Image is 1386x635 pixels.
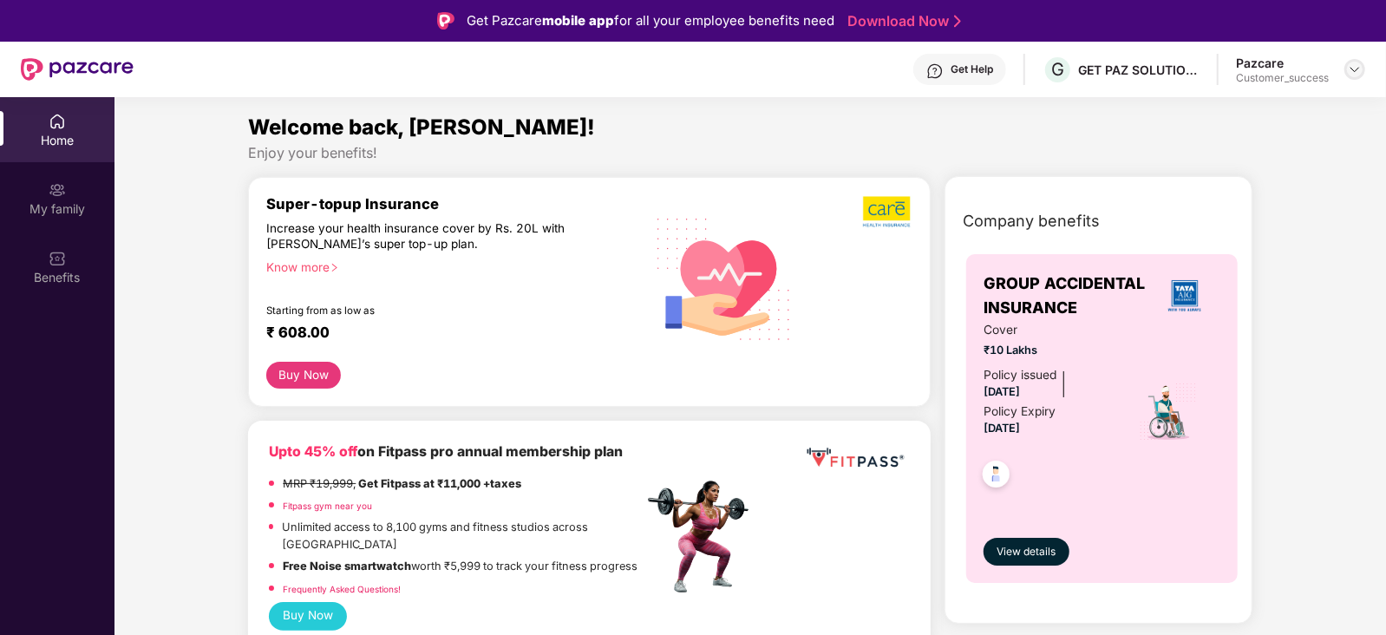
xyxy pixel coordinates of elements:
img: svg+xml;base64,PHN2ZyB4bWxucz0iaHR0cDovL3d3dy53My5vcmcvMjAwMC9zdmciIHdpZHRoPSI0OC45NDMiIGhlaWdodD... [975,455,1017,498]
img: fpp.png [643,476,764,598]
span: right [330,263,339,272]
strong: Get Fitpass at ₹11,000 +taxes [358,477,521,490]
div: Starting from as low as [266,304,569,317]
img: svg+xml;base64,PHN2ZyBpZD0iSGVscC0zMngzMiIgeG1sbnM9Imh0dHA6Ly93d3cudzMub3JnLzIwMDAvc3ZnIiB3aWR0aD... [926,62,944,80]
span: View details [997,544,1056,560]
span: [DATE] [984,385,1020,398]
span: Cover [984,321,1116,340]
div: Customer_success [1236,71,1329,85]
p: worth ₹5,999 to track your fitness progress [283,558,637,575]
strong: mobile app [542,12,614,29]
a: Frequently Asked Questions! [283,584,401,594]
div: Get Pazcare for all your employee benefits need [467,10,834,31]
img: insurerLogo [1161,272,1208,319]
img: fppp.png [803,442,907,474]
span: Welcome back, [PERSON_NAME]! [248,115,595,140]
div: Pazcare [1236,55,1329,71]
img: svg+xml;base64,PHN2ZyBpZD0iSG9tZSIgeG1sbnM9Imh0dHA6Ly93d3cudzMub3JnLzIwMDAvc3ZnIiB3aWR0aD0iMjAiIG... [49,113,66,130]
span: G [1051,59,1064,80]
div: GET PAZ SOLUTIONS PRIVATE LIMTED [1078,62,1200,78]
span: GROUP ACCIDENTAL INSURANCE [984,272,1150,321]
span: Company benefits [963,209,1100,233]
button: Buy Now [266,362,340,389]
div: Policy Expiry [984,403,1056,422]
div: Super-topup Insurance [266,195,643,213]
div: Enjoy your benefits! [248,144,1252,162]
div: Get Help [951,62,993,76]
img: New Pazcare Logo [21,58,134,81]
b: Upto 45% off [269,443,357,460]
img: svg+xml;base64,PHN2ZyB4bWxucz0iaHR0cDovL3d3dy53My5vcmcvMjAwMC9zdmciIHhtbG5zOnhsaW5rPSJodHRwOi8vd3... [644,196,805,360]
div: Policy issued [984,366,1056,385]
img: Logo [437,12,454,29]
div: ₹ 608.00 [266,324,625,344]
img: b5dec4f62d2307b9de63beb79f102df3.png [863,195,912,228]
strong: Free Noise smartwatch [283,560,411,573]
img: Stroke [954,12,961,30]
span: [DATE] [984,422,1020,435]
img: svg+xml;base64,PHN2ZyBpZD0iRHJvcGRvd24tMzJ4MzIiIHhtbG5zPSJodHRwOi8vd3d3LnczLm9yZy8yMDAwL3N2ZyIgd2... [1348,62,1362,76]
div: Know more [266,259,632,272]
div: Increase your health insurance cover by Rs. 20L with [PERSON_NAME]’s super top-up plan. [266,220,568,252]
span: ₹10 Lakhs [984,342,1116,359]
del: MRP ₹19,999, [283,477,356,490]
button: Buy Now [269,602,346,631]
img: icon [1138,382,1198,442]
b: on Fitpass pro annual membership plan [269,443,623,460]
a: Download Now [847,12,956,30]
img: svg+xml;base64,PHN2ZyB3aWR0aD0iMjAiIGhlaWdodD0iMjAiIHZpZXdCb3g9IjAgMCAyMCAyMCIgZmlsbD0ibm9uZSIgeG... [49,181,66,199]
button: View details [984,538,1069,566]
p: Unlimited access to 8,100 gyms and fitness studios across [GEOGRAPHIC_DATA] [282,519,643,553]
img: svg+xml;base64,PHN2ZyBpZD0iQmVuZWZpdHMiIHhtbG5zPSJodHRwOi8vd3d3LnczLm9yZy8yMDAwL3N2ZyIgd2lkdGg9Ij... [49,250,66,267]
a: Fitpass gym near you [283,501,372,511]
